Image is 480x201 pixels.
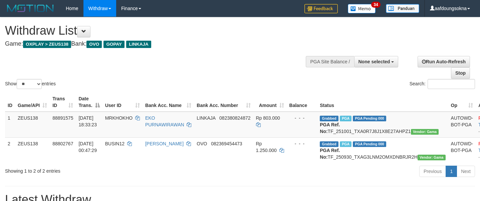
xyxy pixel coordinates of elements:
[197,115,215,121] span: LINKAJA
[289,140,315,147] div: - - -
[256,141,277,153] span: Rp 1.250.000
[448,93,476,112] th: Op: activate to sort column ascending
[317,93,448,112] th: Status
[78,115,97,127] span: [DATE] 18:33:23
[17,79,42,89] select: Showentries
[5,3,56,13] img: MOTION_logo.png
[418,56,470,67] a: Run Auto-Refresh
[289,115,315,121] div: - - -
[418,155,446,160] span: Vendor URL: https://trx31.1velocity.biz
[126,41,151,48] span: LINKAJA
[52,115,73,121] span: 88891575
[353,116,386,121] span: PGA Pending
[451,67,470,79] a: Stop
[197,141,207,146] span: OVO
[340,116,351,121] span: Marked by aafpengsreynich
[448,112,476,138] td: AUTOWD-BOT-PGA
[354,56,399,67] button: None selected
[211,141,242,146] span: Copy 082369454473 to clipboard
[306,56,354,67] div: PGA Site Balance /
[348,4,376,13] img: Button%20Memo.svg
[411,129,439,135] span: Vendor URL: https://trx31.1velocity.biz
[5,93,15,112] th: ID
[194,93,253,112] th: Bank Acc. Number: activate to sort column ascending
[386,4,419,13] img: panduan.png
[15,93,50,112] th: Game/API: activate to sort column ascending
[5,41,313,47] h4: Game: Bank:
[320,122,340,134] b: PGA Ref. No:
[320,148,340,160] b: PGA Ref. No:
[103,41,125,48] span: GOPAY
[446,166,457,177] a: 1
[428,79,475,89] input: Search:
[358,59,390,64] span: None selected
[5,112,15,138] td: 1
[419,166,446,177] a: Previous
[353,141,386,147] span: PGA Pending
[78,141,97,153] span: [DATE] 00:47:29
[76,93,102,112] th: Date Trans.: activate to sort column descending
[410,79,475,89] label: Search:
[5,79,56,89] label: Show entries
[23,41,71,48] span: OXPLAY > ZEUS138
[145,115,184,127] a: EKO PURNAWIRAWAN
[5,24,313,37] h1: Withdraw List
[15,137,50,163] td: ZEUS138
[15,112,50,138] td: ZEUS138
[105,141,125,146] span: BUSIN12
[340,141,351,147] span: Marked by aafsreyleap
[448,137,476,163] td: AUTOWD-BOT-PGA
[304,4,338,13] img: Feedback.jpg
[145,141,184,146] a: [PERSON_NAME]
[256,115,280,121] span: Rp 803.000
[320,141,338,147] span: Grabbed
[320,116,338,121] span: Grabbed
[86,41,102,48] span: OVO
[253,93,287,112] th: Amount: activate to sort column ascending
[371,2,380,8] span: 34
[143,93,194,112] th: Bank Acc. Name: activate to sort column ascending
[50,93,76,112] th: Trans ID: activate to sort column ascending
[102,93,143,112] th: User ID: activate to sort column ascending
[5,137,15,163] td: 2
[317,112,448,138] td: TF_251001_TXA0R7J8J1X8E27AHPZ1
[52,141,73,146] span: 88802767
[219,115,250,121] span: Copy 082380824872 to clipboard
[5,165,195,174] div: Showing 1 to 2 of 2 entries
[287,93,317,112] th: Balance
[105,115,133,121] span: MRKHOKHO
[317,137,448,163] td: TF_250930_TXAG3LNM2OMXDNBRJR2H
[457,166,475,177] a: Next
